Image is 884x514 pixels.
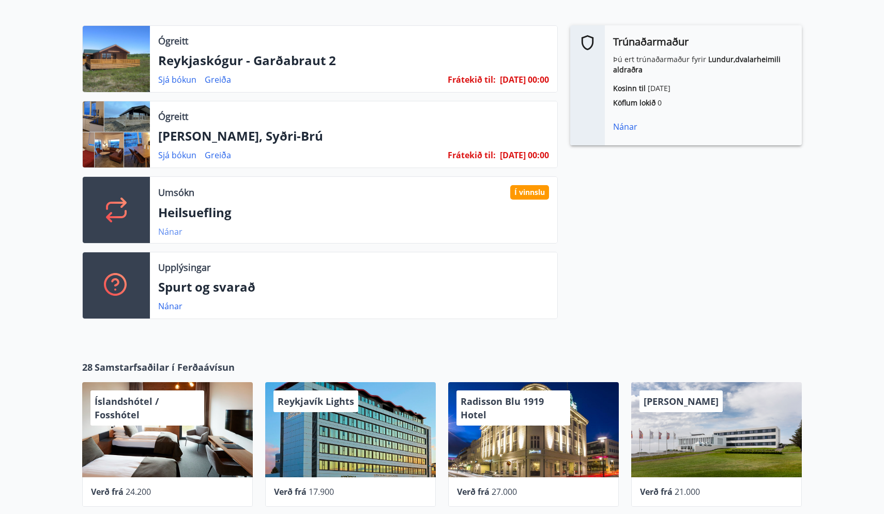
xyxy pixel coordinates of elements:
span: Radisson Blu 1919 Hotel [461,395,544,421]
p: Kosinn til [613,83,794,94]
p: Ógreitt [158,34,188,48]
span: Reykjavík Lights [278,395,354,407]
p: Upplýsingar [158,261,210,274]
span: Verð frá [640,486,673,497]
div: Í vinnslu [510,185,549,200]
span: Frátekið til : [448,74,496,85]
span: Frátekið til : [448,149,496,161]
span: 0 [658,98,662,108]
p: Umsókn [158,186,194,199]
a: Greiða [205,149,231,161]
span: 27.000 [492,486,517,497]
a: Sjá bókun [158,74,196,85]
p: Heilsuefling [158,204,549,221]
p: Spurt og svarað [158,278,549,296]
h6: Trúnaðarmaður [613,34,794,50]
span: Verð frá [457,486,490,497]
span: [DATE] 00:00 [500,74,549,85]
span: 24.200 [126,486,151,497]
span: Verð frá [91,486,124,497]
div: Nánar [613,120,794,133]
p: Þú ert trúnaðarmaður fyrir [613,54,794,75]
span: 21.000 [675,486,700,497]
a: Sjá bókun [158,149,196,161]
p: Köflum lokið [613,98,794,108]
span: [DATE] [648,83,670,93]
span: 17.900 [309,486,334,497]
a: Greiða [205,74,231,85]
p: Ógreitt [158,110,188,123]
p: Reykjaskógur - Garðabraut 2 [158,52,549,69]
a: Nánar [158,300,182,312]
span: [DATE] 00:00 [500,149,549,161]
a: Nánar [158,226,182,237]
span: Samstarfsaðilar í Ferðaávísun [95,360,235,374]
span: Verð frá [274,486,307,497]
span: 28 [82,360,93,374]
p: [PERSON_NAME], Syðri-Brú [158,127,549,145]
strong: Lundur,dvalarheimili aldraðra [613,54,781,74]
span: Íslandshótel / Fosshótel [95,395,159,421]
span: [PERSON_NAME] [644,395,719,407]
